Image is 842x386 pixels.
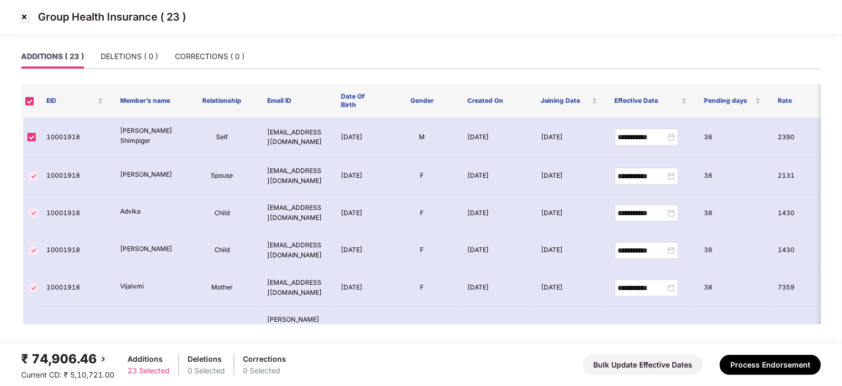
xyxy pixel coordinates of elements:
[27,207,40,219] img: svg+xml;base64,PHN2ZyBpZD0iVGljay0zMngzMiIgeG1sbnM9Imh0dHA6Ly93d3cudzMub3JnLzIwMDAvc3ZnIiB3aWR0aD...
[583,355,703,375] button: Bulk Update Effective Dates
[385,195,459,232] td: F
[243,353,286,365] div: Corrections
[120,282,177,292] p: Vijalxmi
[259,158,332,195] td: [EMAIL_ADDRESS][DOMAIN_NAME]
[243,365,286,377] div: 0 Selected
[533,195,606,232] td: [DATE]
[332,158,385,195] td: [DATE]
[459,269,533,307] td: [DATE]
[385,118,459,158] td: M
[38,195,112,232] td: 10001918
[188,365,225,377] div: 0 Selected
[120,126,177,146] p: [PERSON_NAME] Shimpiger
[259,232,332,269] td: [EMAIL_ADDRESS][DOMAIN_NAME]
[120,207,177,217] p: Advika
[459,306,533,363] td: [DATE]
[21,349,114,369] div: ₹ 74,906.46
[38,306,112,363] td: 10001929
[332,269,385,307] td: [DATE]
[533,158,606,195] td: [DATE]
[720,355,821,375] button: Process Endorsement
[541,96,590,105] span: Joining Date
[185,269,259,307] td: Mother
[459,118,533,158] td: [DATE]
[533,232,606,269] td: [DATE]
[696,158,770,195] td: 38
[21,51,84,62] div: ADDITIONS ( 23 )
[533,118,606,158] td: [DATE]
[259,118,332,158] td: [EMAIL_ADDRESS][DOMAIN_NAME]
[614,96,679,105] span: Effective Date
[175,51,244,62] div: CORRECTIONS ( 0 )
[38,158,112,195] td: 10001918
[259,269,332,307] td: [EMAIL_ADDRESS][DOMAIN_NAME]
[696,306,770,363] td: 38
[27,244,40,257] img: svg+xml;base64,PHN2ZyBpZD0iVGljay0zMngzMiIgeG1sbnM9Imh0dHA6Ly93d3cudzMub3JnLzIwMDAvc3ZnIiB3aWR0aD...
[696,232,770,269] td: 38
[606,84,696,118] th: Effective Date
[185,232,259,269] td: Child
[332,118,385,158] td: [DATE]
[696,118,770,158] td: 38
[185,84,259,118] th: Relationship
[38,11,186,23] p: Group Health Insurance ( 23 )
[459,195,533,232] td: [DATE]
[120,170,177,180] p: [PERSON_NAME]
[16,8,33,25] img: svg+xml;base64,PHN2ZyBpZD0iQ3Jvc3MtMzJ4MzIiIHhtbG5zPSJodHRwOi8vd3d3LnczLm9yZy8yMDAwL3N2ZyIgd2lkdG...
[185,118,259,158] td: Self
[185,158,259,195] td: Spouse
[332,195,385,232] td: [DATE]
[188,353,225,365] div: Deletions
[696,269,770,307] td: 38
[259,84,332,118] th: Email ID
[459,232,533,269] td: [DATE]
[696,84,769,118] th: Pending days
[185,195,259,232] td: Child
[459,84,533,118] th: Created On
[259,306,332,363] td: [PERSON_NAME][EMAIL_ADDRESS][PERSON_NAME][DOMAIN_NAME]
[185,306,259,363] td: Self
[385,84,459,118] th: Gender
[332,84,385,118] th: Date Of Birth
[332,232,385,269] td: [DATE]
[332,306,385,363] td: [DATE]
[533,84,606,118] th: Joining Date
[38,84,112,118] th: EID
[385,306,459,363] td: M
[27,170,40,182] img: svg+xml;base64,PHN2ZyBpZD0iVGljay0zMngzMiIgeG1sbnM9Imh0dHA6Ly93d3cudzMub3JnLzIwMDAvc3ZnIiB3aWR0aD...
[696,195,770,232] td: 38
[38,118,112,158] td: 10001918
[38,269,112,307] td: 10001918
[385,158,459,195] td: F
[97,353,110,365] img: svg+xml;base64,PHN2ZyBpZD0iQmFjay0yMHgyMCIgeG1sbnM9Imh0dHA6Ly93d3cudzMub3JnLzIwMDAvc3ZnIiB3aWR0aD...
[533,269,606,307] td: [DATE]
[120,244,177,254] p: [PERSON_NAME]
[21,370,114,379] span: Current CD: ₹ 5,10,721.00
[385,232,459,269] td: F
[38,232,112,269] td: 10001918
[112,84,185,118] th: Member’s name
[533,306,606,363] td: [DATE]
[704,96,753,105] span: Pending days
[128,365,170,377] div: 23 Selected
[27,282,40,294] img: svg+xml;base64,PHN2ZyBpZD0iVGljay0zMngzMiIgeG1sbnM9Imh0dHA6Ly93d3cudzMub3JnLzIwMDAvc3ZnIiB3aWR0aD...
[459,158,533,195] td: [DATE]
[259,195,332,232] td: [EMAIL_ADDRESS][DOMAIN_NAME]
[46,96,95,105] span: EID
[101,51,158,62] div: DELETIONS ( 0 )
[385,269,459,307] td: F
[128,353,170,365] div: Additions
